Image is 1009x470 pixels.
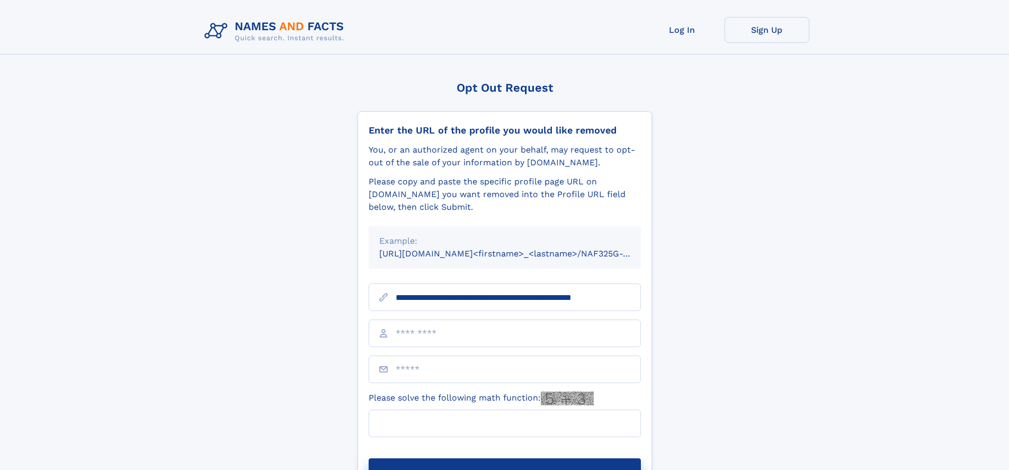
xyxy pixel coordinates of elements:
small: [URL][DOMAIN_NAME]<firstname>_<lastname>/NAF325G-xxxxxxxx [379,249,661,259]
div: You, or an authorized agent on your behalf, may request to opt-out of the sale of your informatio... [369,144,641,169]
label: Please solve the following math function: [369,392,594,405]
div: Please copy and paste the specific profile page URL on [DOMAIN_NAME] you want removed into the Pr... [369,175,641,214]
img: Logo Names and Facts [200,17,353,46]
a: Log In [640,17,725,43]
div: Example: [379,235,630,247]
a: Sign Up [725,17,809,43]
div: Enter the URL of the profile you would like removed [369,125,641,136]
div: Opt Out Request [358,81,652,94]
